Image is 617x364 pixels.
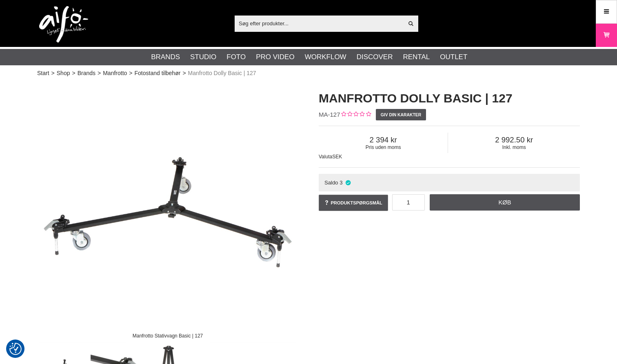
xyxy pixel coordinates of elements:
[340,111,371,119] div: Kundebed&#248;mmelse: 0
[256,52,294,62] a: Pro Video
[319,111,340,118] span: MA-127
[345,180,352,186] i: På lager
[9,342,22,356] button: Samtykkepræferencer
[182,69,186,78] span: >
[151,52,180,62] a: Brands
[440,52,467,62] a: Outlet
[319,144,448,150] span: Pris uden moms
[403,52,430,62] a: Rental
[319,195,388,211] a: Produktspørgsmål
[226,52,246,62] a: Foto
[357,52,393,62] a: Discover
[51,69,55,78] span: >
[78,69,95,78] a: Brands
[319,154,332,160] span: Valuta
[98,69,101,78] span: >
[72,69,75,78] span: >
[319,90,580,107] h1: Manfrotto Dolly Basic | 127
[448,144,580,150] span: Inkl. moms
[376,109,426,120] a: Giv din karakter
[190,52,216,62] a: Studio
[39,6,88,43] img: logo.png
[188,69,256,78] span: Manfrotto Dolly Basic | 127
[319,135,448,144] span: 2 394
[332,154,342,160] span: SEK
[129,69,132,78] span: >
[37,82,298,343] img: Manfrotto Stativvagn Basic | 127
[430,194,580,211] a: Køb
[57,69,70,78] a: Shop
[305,52,346,62] a: Workflow
[235,17,403,29] input: Søg efter produkter...
[324,180,338,186] span: Saldo
[103,69,127,78] a: Manfrotto
[340,180,342,186] span: 3
[126,328,210,343] div: Manfrotto Stativvagn Basic | 127
[37,69,49,78] a: Start
[448,135,580,144] span: 2 992.50
[135,69,181,78] a: Fotostand tilbehør
[9,343,22,355] img: Revisit consent button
